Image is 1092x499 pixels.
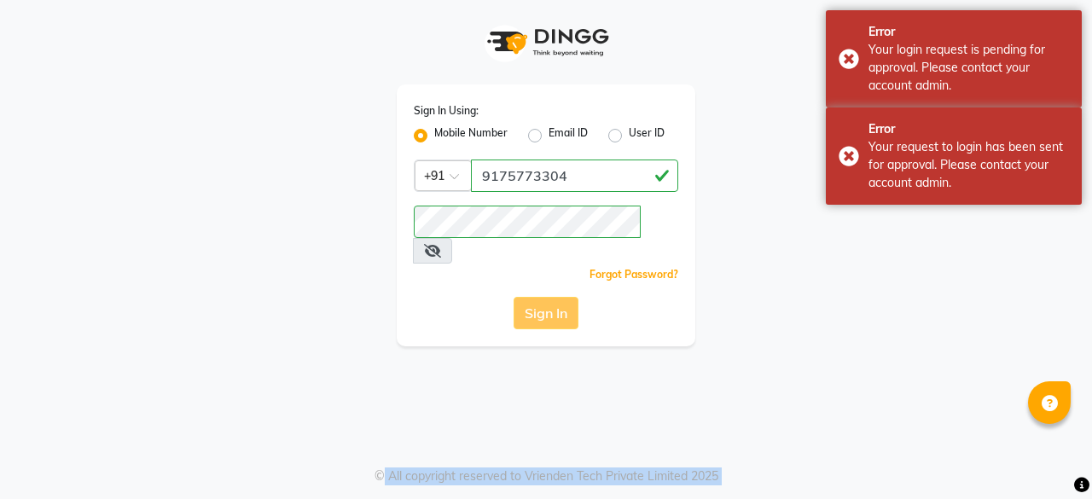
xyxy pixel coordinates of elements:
div: Your login request is pending for approval. Please contact your account admin. [868,41,1069,95]
img: logo1.svg [478,17,614,67]
input: Username [471,160,678,192]
div: Error [868,23,1069,41]
div: Your request to login has been sent for approval. Please contact your account admin. [868,138,1069,192]
label: Sign In Using: [414,103,479,119]
div: Error [868,120,1069,138]
label: User ID [629,125,665,146]
label: Email ID [549,125,588,146]
input: Username [414,206,641,238]
label: Mobile Number [434,125,508,146]
a: Forgot Password? [590,268,678,281]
